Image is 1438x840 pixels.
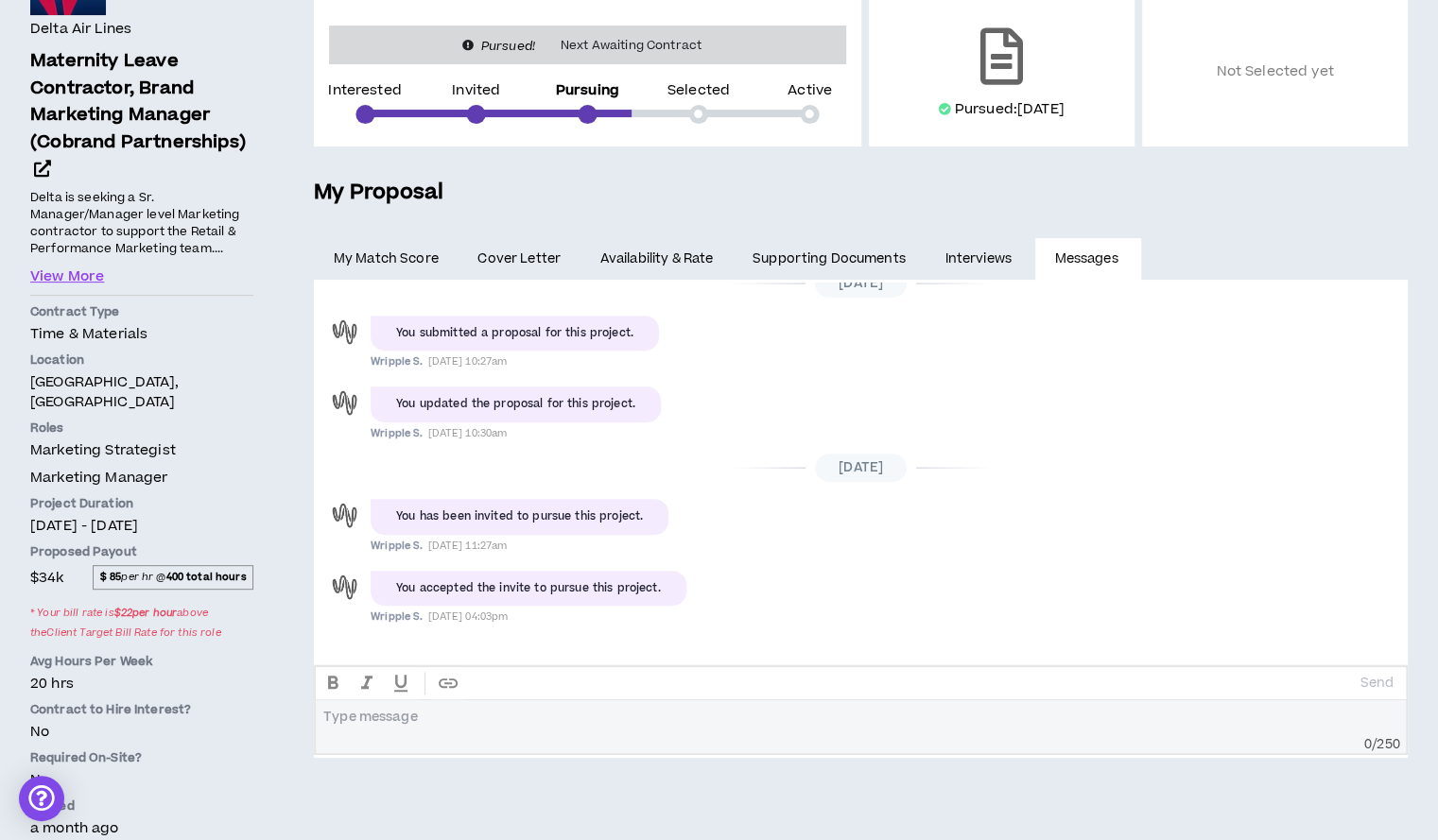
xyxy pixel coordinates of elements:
span: [DATE] 10:30am [427,426,507,440]
p: Location [30,351,253,369]
p: Proposed Payout [30,543,253,560]
span: Wripple S. [371,539,423,553]
span: Wripple S. [371,354,423,369]
p: Posted [30,797,253,814]
p: [DATE] - [DATE] [30,516,253,536]
span: Marketing Manager [30,468,167,488]
span: [DATE] 04:03pm [427,609,508,624]
strong: 400 total hours [166,570,247,584]
button: View More [30,266,104,287]
div: You accepted the invite to pursue this project. [396,580,661,597]
h5: My Proposal [314,177,1408,209]
p: Interested [328,84,401,97]
div: You updated the proposal for this project. [396,396,635,413]
span: per hr @ [93,565,253,590]
p: Pursued: [DATE] [955,100,1065,119]
p: Avg Hours Per Week [30,653,253,670]
button: Send [1353,670,1401,696]
span: [DATE] [815,454,907,482]
strong: $ 85 [100,570,122,584]
button: ITALIC text [350,667,384,699]
a: My Match Score [314,238,459,280]
p: 20 hrs [30,674,253,694]
span: $34k [30,564,64,590]
p: Pursuing [556,84,619,97]
div: Wripple S. [328,571,361,604]
span: Wripple S. [371,609,423,624]
p: Invited [452,84,500,97]
button: BOLD text [316,667,350,699]
p: Required On-Site? [30,749,253,766]
span: Cover Letter [477,249,561,269]
span: 0 [1364,735,1372,754]
a: Availability & Rate [580,238,733,280]
div: Open Intercom Messenger [19,776,64,821]
a: Messages [1035,238,1142,280]
p: Contract Type [30,303,253,320]
p: a month ago [30,818,253,838]
h4: Delta Air Lines [30,19,131,40]
p: Send [1360,675,1394,692]
button: create hypertext link [431,667,465,699]
div: You submitted a proposal for this project. [396,325,633,342]
span: * Your bill rate is above the Client Target Bill Rate for this role [30,600,253,645]
a: Maternity Leave Contractor, Brand Marketing Manager (Cobrand Partnerships) [30,48,253,184]
p: Roles [30,420,253,437]
p: No [30,770,253,790]
span: [DATE] 10:27am [427,354,507,369]
a: Interviews [926,238,1035,280]
div: Wripple S. [328,499,361,532]
span: Next Awaiting Contract [549,36,713,55]
div: Wripple S. [328,316,361,349]
span: [DATE] 11:27am [427,539,507,553]
span: / 250 [1372,735,1400,754]
div: You has been invited to pursue this project. [396,508,643,525]
p: [GEOGRAPHIC_DATA], [GEOGRAPHIC_DATA] [30,372,253,412]
span: [DATE] [815,269,907,298]
p: Active [788,84,832,97]
p: Not Selected yet [1157,21,1393,124]
p: Delta is seeking a Sr. Manager/Manager level Marketing contractor to support the Retail & Perform... [30,188,253,259]
span: Maternity Leave Contractor, Brand Marketing Manager (Cobrand Partnerships) [30,48,246,155]
div: Wripple S. [328,386,361,420]
p: Project Duration [30,495,253,512]
span: Marketing Strategist [30,440,176,460]
button: UNDERLINE text [384,667,418,699]
p: Contract to Hire Interest? [30,701,253,718]
span: Wripple S. [371,426,423,440]
p: Time & Materials [30,324,253,344]
i: Pursued! [481,38,535,55]
p: No [30,722,253,742]
strong: $ 22 per hour [114,606,178,620]
a: Supporting Documents [733,238,925,280]
p: Selected [667,84,730,97]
